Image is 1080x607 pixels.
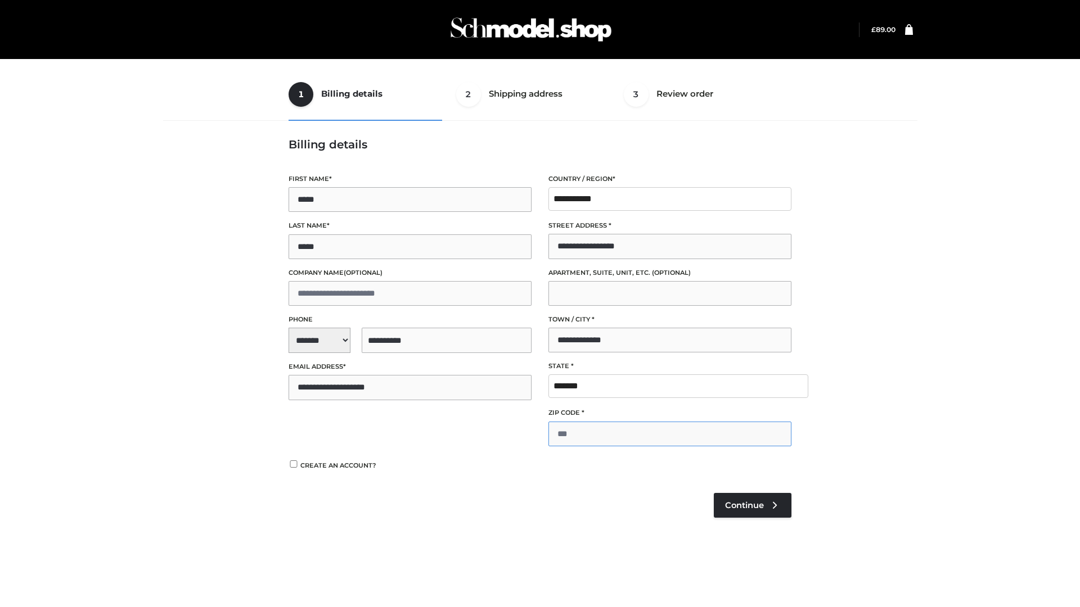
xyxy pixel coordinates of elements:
bdi: 89.00 [871,25,895,34]
a: £89.00 [871,25,895,34]
label: Street address [548,220,791,231]
img: Schmodel Admin 964 [447,7,615,52]
span: Continue [725,500,764,510]
span: (optional) [344,269,382,277]
label: Apartment, suite, unit, etc. [548,268,791,278]
label: Phone [289,314,532,325]
span: £ [871,25,876,34]
label: ZIP Code [548,407,791,418]
span: Create an account? [300,461,376,469]
a: Continue [714,493,791,518]
h3: Billing details [289,138,791,151]
label: Last name [289,220,532,231]
label: Country / Region [548,174,791,184]
label: Company name [289,268,532,278]
span: (optional) [652,269,691,277]
input: Create an account? [289,460,299,468]
label: State [548,361,791,372]
label: Town / City [548,314,791,325]
label: First name [289,174,532,184]
label: Email address [289,361,532,372]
